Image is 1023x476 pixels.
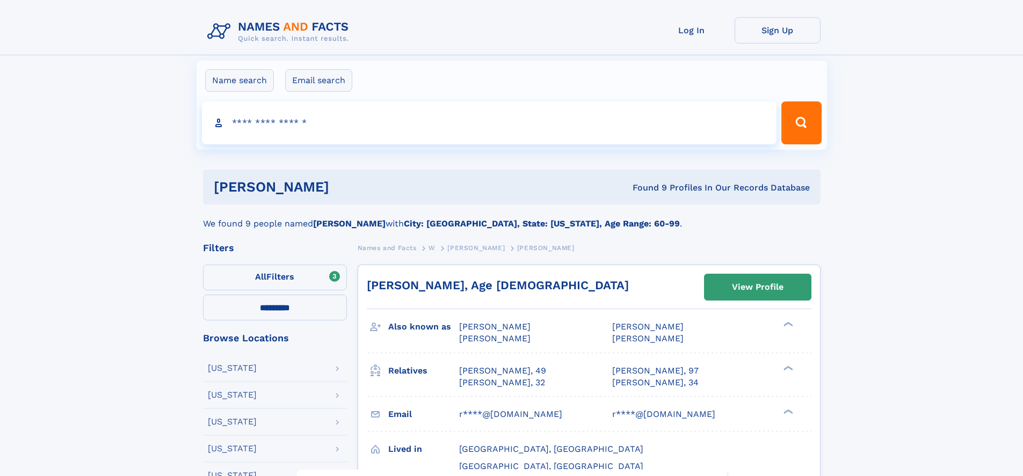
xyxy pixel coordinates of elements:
[203,204,821,230] div: We found 9 people named with .
[358,241,417,254] a: Names and Facts
[447,244,505,252] span: [PERSON_NAME]
[612,321,684,332] span: [PERSON_NAME]
[285,69,352,92] label: Email search
[735,17,821,43] a: Sign Up
[208,364,257,372] div: [US_STATE]
[388,440,459,458] h3: Lived in
[203,265,347,290] label: Filters
[732,275,783,299] div: View Profile
[429,244,436,252] span: W
[429,241,436,254] a: W
[781,408,794,415] div: ❯
[612,333,684,343] span: [PERSON_NAME]
[388,405,459,423] h3: Email
[447,241,505,254] a: [PERSON_NAME]
[459,333,531,343] span: [PERSON_NAME]
[404,218,680,229] b: City: [GEOGRAPHIC_DATA], State: [US_STATE], Age Range: 60-99
[255,272,266,282] span: All
[781,364,794,371] div: ❯
[459,321,531,332] span: [PERSON_NAME]
[388,362,459,380] h3: Relatives
[208,391,257,399] div: [US_STATE]
[208,444,257,453] div: [US_STATE]
[459,365,546,377] a: [PERSON_NAME], 49
[459,444,643,454] span: [GEOGRAPHIC_DATA], [GEOGRAPHIC_DATA]
[612,365,699,377] a: [PERSON_NAME], 97
[202,101,777,144] input: search input
[208,418,257,426] div: [US_STATE]
[459,461,643,471] span: [GEOGRAPHIC_DATA], [GEOGRAPHIC_DATA]
[203,333,347,343] div: Browse Locations
[203,17,358,46] img: Logo Names and Facts
[205,69,274,92] label: Name search
[367,279,629,292] a: [PERSON_NAME], Age [DEMOGRAPHIC_DATA]
[459,377,545,389] a: [PERSON_NAME], 32
[203,243,347,253] div: Filters
[781,101,821,144] button: Search Button
[214,180,481,194] h1: [PERSON_NAME]
[649,17,735,43] a: Log In
[313,218,386,229] b: [PERSON_NAME]
[612,377,699,389] a: [PERSON_NAME], 34
[705,274,811,300] a: View Profile
[781,321,794,328] div: ❯
[388,318,459,336] h3: Also known as
[481,182,810,194] div: Found 9 Profiles In Our Records Database
[517,244,575,252] span: [PERSON_NAME]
